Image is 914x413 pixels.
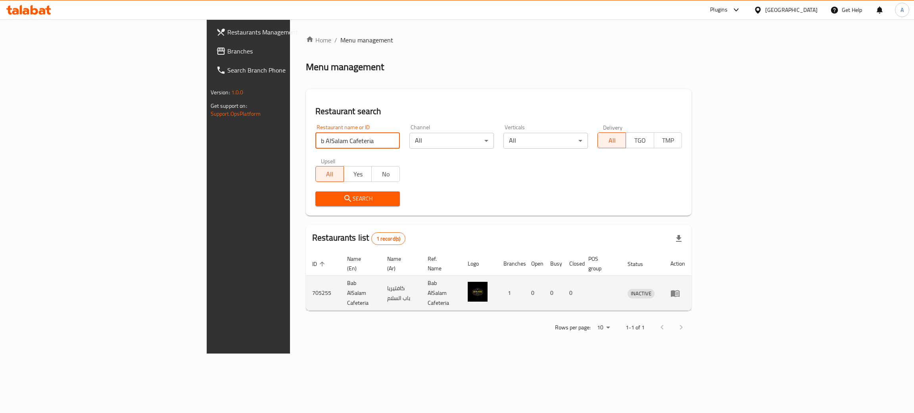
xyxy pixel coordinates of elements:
[211,87,230,98] span: Version:
[372,235,405,243] span: 1 record(s)
[503,133,588,149] div: All
[497,276,525,311] td: 1
[315,133,400,149] input: Search for restaurant name or ID..
[664,252,691,276] th: Action
[544,276,563,311] td: 0
[555,323,591,333] p: Rows per page:
[312,259,327,269] span: ID
[525,276,544,311] td: 0
[340,35,393,45] span: Menu management
[594,322,613,334] div: Rows per page:
[227,65,353,75] span: Search Branch Phone
[227,46,353,56] span: Branches
[210,42,359,61] a: Branches
[601,135,623,146] span: All
[710,5,728,15] div: Plugins
[371,166,400,182] button: No
[628,289,655,298] div: INACTIVE
[347,254,371,273] span: Name (En)
[428,254,452,273] span: Ref. Name
[628,259,653,269] span: Status
[563,276,582,311] td: 0
[544,252,563,276] th: Busy
[315,105,682,117] h2: Restaurant search
[525,252,544,276] th: Open
[669,229,688,248] div: Export file
[227,27,353,37] span: Restaurants Management
[603,124,623,130] label: Delivery
[211,109,261,119] a: Support.OpsPlatform
[210,23,359,42] a: Restaurants Management
[375,168,397,180] span: No
[626,132,654,148] button: TGO
[409,133,494,149] div: All
[344,166,372,182] button: Yes
[315,166,344,182] button: All
[628,289,655,298] span: INACTIVE
[210,61,359,80] a: Search Branch Phone
[901,6,904,14] span: A
[588,254,612,273] span: POS group
[629,135,651,146] span: TGO
[461,252,497,276] th: Logo
[306,35,691,45] nav: breadcrumb
[321,158,336,164] label: Upsell
[231,87,244,98] span: 1.0.0
[497,252,525,276] th: Branches
[468,282,488,302] img: Bab AlSalam Cafeteria
[312,232,405,245] h2: Restaurants list
[322,194,394,204] span: Search
[657,135,679,146] span: TMP
[381,276,421,311] td: كافتيريا باب السلام
[670,289,685,298] div: Menu
[211,101,247,111] span: Get support on:
[387,254,411,273] span: Name (Ar)
[654,132,682,148] button: TMP
[765,6,818,14] div: [GEOGRAPHIC_DATA]
[315,191,400,206] button: Search
[421,276,461,311] td: Bab AlSalam Cafeteria
[319,168,341,180] span: All
[597,132,626,148] button: All
[626,323,645,333] p: 1-1 of 1
[306,252,691,311] table: enhanced table
[371,232,406,245] div: Total records count
[563,252,582,276] th: Closed
[341,276,381,311] td: Bab AlSalam Cafeteria
[347,168,369,180] span: Yes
